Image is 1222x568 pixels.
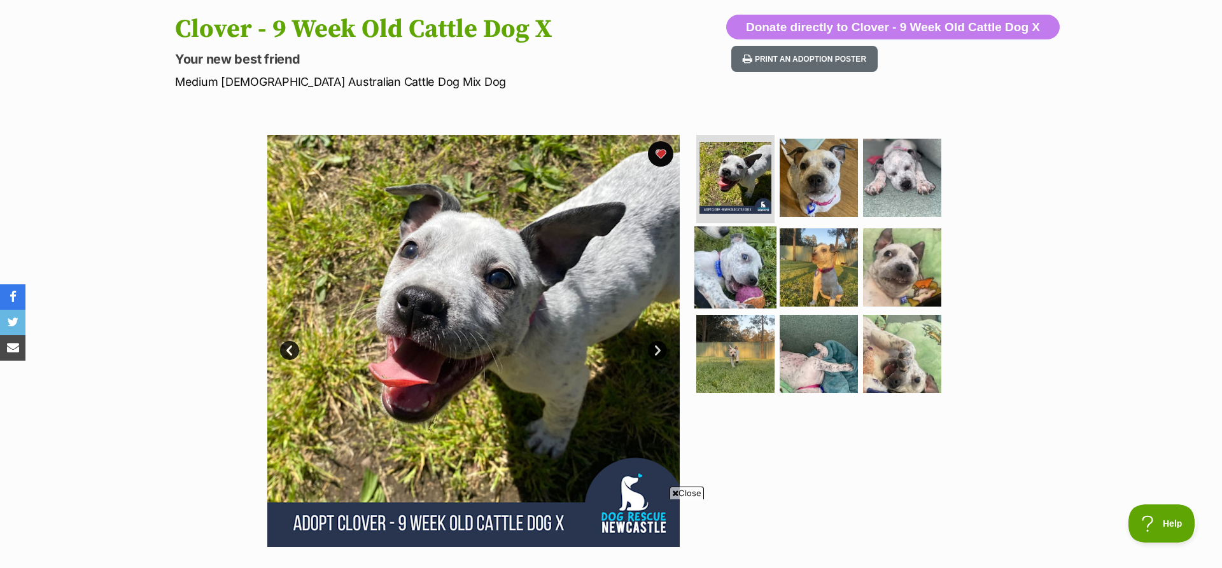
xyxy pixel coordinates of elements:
button: favourite [648,141,673,167]
a: Next [648,341,667,360]
img: Photo of Clover 9 Week Old Cattle Dog X [694,226,776,308]
img: Photo of Clover 9 Week Old Cattle Dog X [267,135,680,547]
img: Photo of Clover 9 Week Old Cattle Dog X [696,315,775,393]
span: Close [670,487,704,499]
img: Photo of Clover 9 Week Old Cattle Dog X [680,135,1092,547]
p: Medium [DEMOGRAPHIC_DATA] Australian Cattle Dog Mix Dog [175,73,713,90]
iframe: Advertisement [379,504,843,562]
img: Photo of Clover 9 Week Old Cattle Dog X [780,315,858,393]
button: Donate directly to Clover - 9 Week Old Cattle Dog X [726,15,1060,40]
img: Photo of Clover 9 Week Old Cattle Dog X [863,315,941,393]
h1: Clover - 9 Week Old Cattle Dog X [175,15,713,44]
img: Photo of Clover 9 Week Old Cattle Dog X [699,142,771,214]
img: Photo of Clover 9 Week Old Cattle Dog X [863,228,941,307]
img: Photo of Clover 9 Week Old Cattle Dog X [863,139,941,217]
iframe: Help Scout Beacon - Open [1128,504,1197,543]
button: Print an adoption poster [731,46,878,72]
img: Photo of Clover 9 Week Old Cattle Dog X [780,228,858,307]
img: Photo of Clover 9 Week Old Cattle Dog X [780,139,858,217]
p: Your new best friend [175,50,713,68]
a: Prev [280,341,299,360]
